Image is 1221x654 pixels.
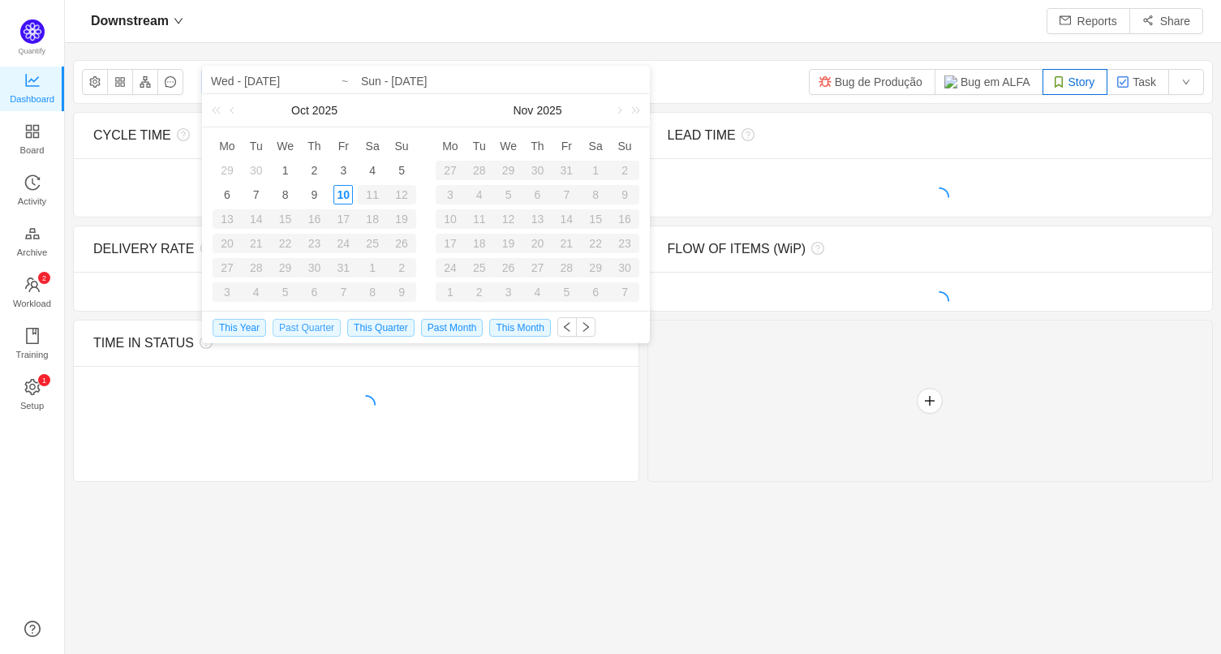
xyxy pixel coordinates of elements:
[211,71,418,91] input: Start date
[213,319,266,337] span: This Year
[242,234,271,253] div: 21
[358,258,387,278] div: 1
[552,161,581,180] div: 31
[523,134,552,158] th: Thu
[523,258,552,278] div: 27
[622,94,643,127] a: Next year (Control + right)
[465,234,494,253] div: 18
[436,282,465,302] div: 1
[736,128,755,141] i: icon: question-circle
[930,291,949,311] i: icon: loading
[494,139,523,153] span: We
[610,158,639,183] td: November 2, 2025
[552,185,581,204] div: 7
[300,139,329,153] span: Th
[271,209,300,229] div: 15
[41,374,45,386] p: 1
[358,209,387,229] div: 18
[465,282,494,302] div: 2
[242,282,271,302] div: 4
[38,374,50,386] sup: 1
[935,69,1043,95] button: Bug em ALFA
[494,161,523,180] div: 29
[271,280,300,304] td: November 5, 2025
[465,185,494,204] div: 4
[552,158,581,183] td: October 31, 2025
[358,234,387,253] div: 25
[1168,69,1204,95] button: icon: down
[465,158,494,183] td: October 28, 2025
[610,280,639,304] td: December 7, 2025
[132,69,158,95] button: icon: apartment
[436,183,465,207] td: November 3, 2025
[610,256,639,280] td: November 30, 2025
[387,139,416,153] span: Su
[300,231,329,256] td: October 23, 2025
[300,258,329,278] div: 30
[581,256,610,280] td: November 29, 2025
[494,185,523,204] div: 5
[465,258,494,278] div: 25
[511,94,535,127] a: Nov
[581,158,610,183] td: November 1, 2025
[358,183,387,207] td: October 11, 2025
[300,158,329,183] td: October 2, 2025
[465,139,494,153] span: Tu
[523,185,552,204] div: 6
[465,209,494,229] div: 11
[273,319,341,337] span: Past Quarter
[387,183,416,207] td: October 12, 2025
[271,256,300,280] td: October 29, 2025
[610,209,639,229] div: 16
[387,256,416,280] td: November 2, 2025
[242,158,271,183] td: September 30, 2025
[581,183,610,207] td: November 8, 2025
[465,231,494,256] td: November 18, 2025
[358,256,387,280] td: November 1, 2025
[610,234,639,253] div: 23
[247,161,266,180] div: 30
[242,231,271,256] td: October 21, 2025
[465,256,494,280] td: November 25, 2025
[93,239,488,259] div: DELIVERY RATE
[581,209,610,229] div: 15
[300,256,329,280] td: October 30, 2025
[24,123,41,140] i: icon: appstore
[300,209,329,229] div: 16
[329,256,358,280] td: October 31, 2025
[271,183,300,207] td: October 8, 2025
[806,242,824,255] i: icon: question-circle
[304,185,324,204] div: 9
[523,280,552,304] td: December 4, 2025
[213,234,242,253] div: 20
[333,185,353,204] div: 10
[494,158,523,183] td: October 29, 2025
[523,209,552,229] div: 13
[1107,69,1169,95] button: Task
[24,329,41,361] a: Training
[24,621,41,637] a: icon: question-circle
[523,234,552,253] div: 20
[552,231,581,256] td: November 21, 2025
[276,185,295,204] div: 8
[290,94,311,127] a: Oct
[535,94,563,127] a: 2025
[358,139,387,153] span: Sa
[329,209,358,229] div: 17
[581,234,610,253] div: 22
[436,185,465,204] div: 3
[82,69,108,95] button: icon: setting
[271,134,300,158] th: Wed
[24,124,41,157] a: Board
[24,226,41,259] a: Archive
[24,278,41,310] a: icon: teamWorkload
[242,139,271,153] span: Tu
[436,209,465,229] div: 10
[465,183,494,207] td: November 4, 2025
[387,280,416,304] td: November 9, 2025
[552,258,581,278] div: 28
[523,183,552,207] td: November 6, 2025
[917,388,943,414] button: icon: plus
[13,287,51,320] span: Workload
[358,134,387,158] th: Sat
